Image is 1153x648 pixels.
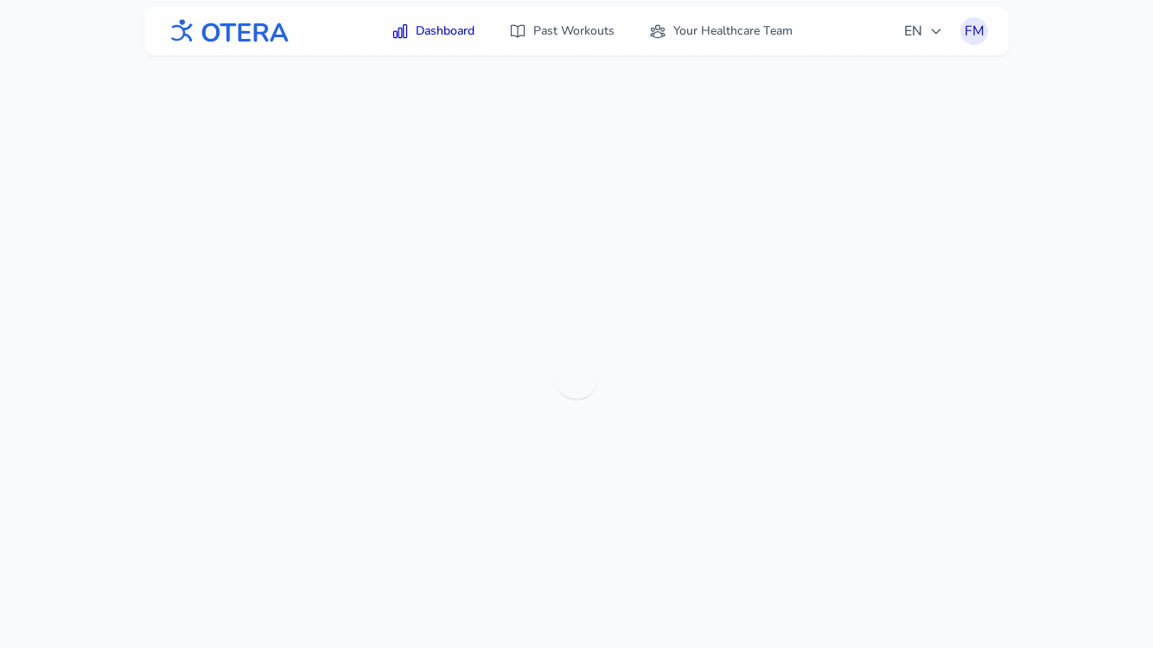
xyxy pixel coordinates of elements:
button: EN [894,14,953,48]
span: EN [904,21,943,42]
a: Past Workouts [499,16,625,47]
img: OTERA logo [165,12,290,51]
a: Your Healthcare Team [639,16,803,47]
button: FM [960,17,988,45]
a: Dashboard [381,16,485,47]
